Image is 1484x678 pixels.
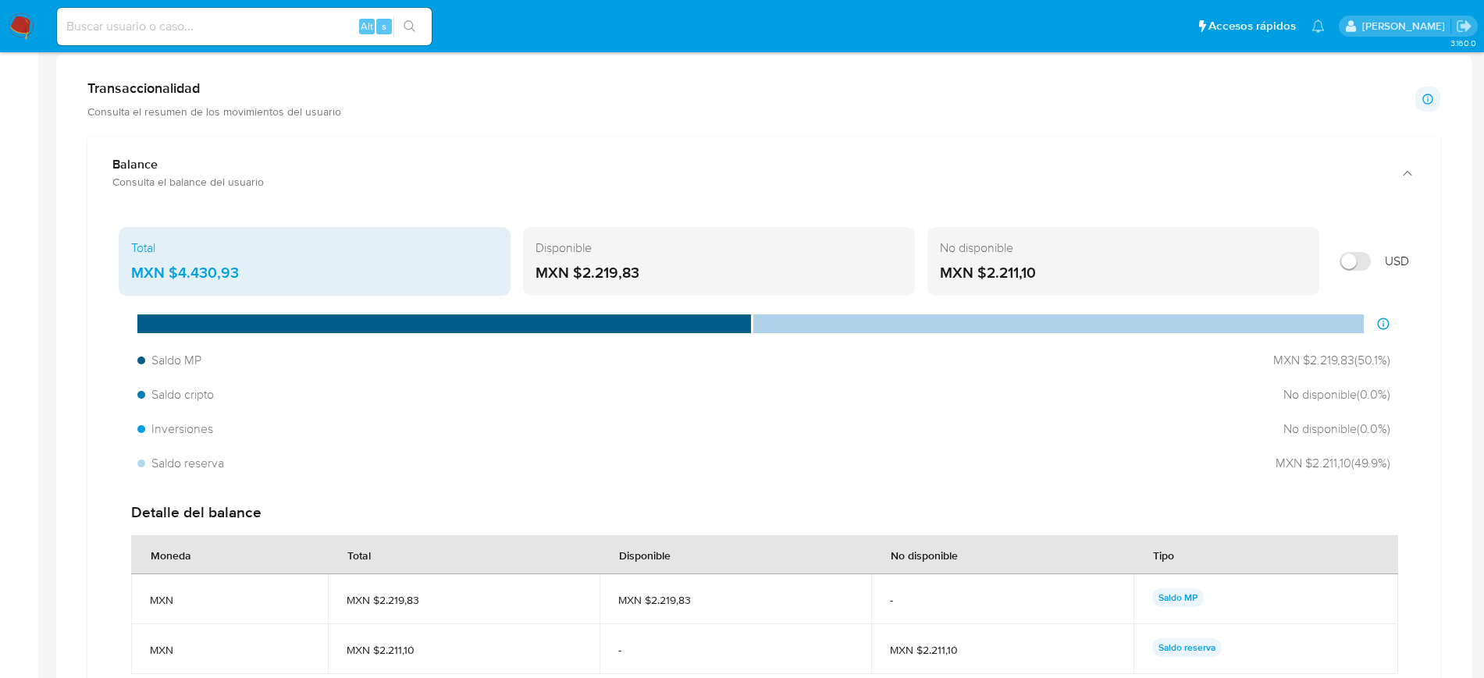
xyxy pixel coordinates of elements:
[57,16,432,37] input: Buscar usuario o caso...
[361,19,373,34] span: Alt
[1208,18,1296,34] span: Accesos rápidos
[1456,18,1472,34] a: Salir
[382,19,386,34] span: s
[393,16,425,37] button: search-icon
[1311,20,1325,33] a: Notificaciones
[1362,19,1450,34] p: alan.cervantesmartinez@mercadolibre.com.mx
[1450,37,1476,49] span: 3.160.0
